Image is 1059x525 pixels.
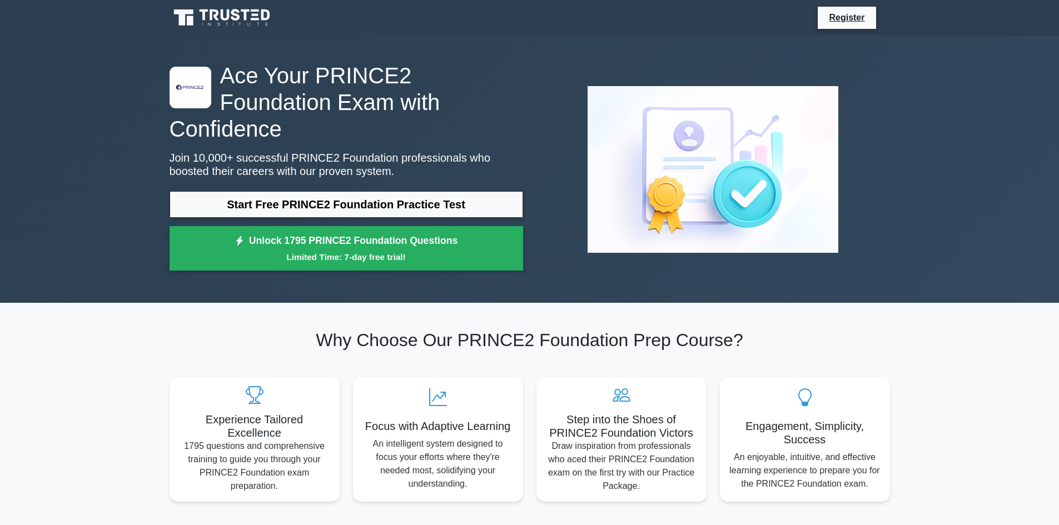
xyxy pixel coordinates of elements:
[178,439,331,493] p: 1795 questions and comprehensive training to guide you through your PRINCE2 Foundation exam prepa...
[183,251,509,263] small: Limited Time: 7-day free trial!
[729,451,881,491] p: An enjoyable, intuitive, and effective learning experience to prepare you for the PRINCE2 Foundat...
[362,419,514,433] h5: Focus with Adaptive Learning
[545,413,698,439] h5: Step into the Shoes of PRINCE2 Foundation Victors
[729,419,881,446] h5: Engagement, Simplicity, Success
[822,11,871,24] a: Register
[178,413,331,439] h5: Experience Tailored Excellence
[170,191,523,218] a: Start Free PRINCE2 Foundation Practice Test
[170,329,890,351] h2: Why Choose Our PRINCE2 Foundation Prep Course?
[545,439,698,493] p: Draw inspiration from professionals who aced their PRINCE2 Foundation exam on the first try with ...
[579,77,847,262] img: PRINCE2 Foundation Preview
[362,437,514,491] p: An intelligent system designed to focus your efforts where they're needed most, solidifying your ...
[170,151,523,178] p: Join 10,000+ successful PRINCE2 Foundation professionals who boosted their careers with our prove...
[170,226,523,271] a: Unlock 1795 PRINCE2 Foundation QuestionsLimited Time: 7-day free trial!
[170,62,523,142] h1: Ace Your PRINCE2 Foundation Exam with Confidence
